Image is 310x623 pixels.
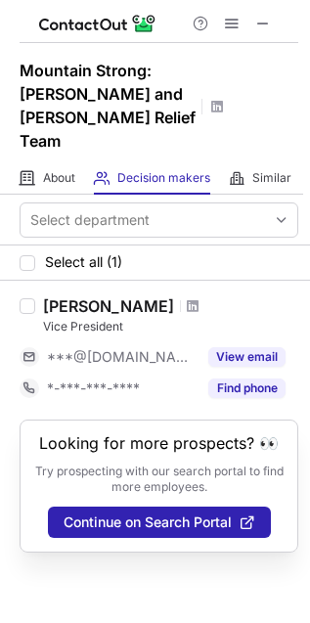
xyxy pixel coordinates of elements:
span: Select all (1) [45,254,122,270]
span: Similar [252,170,291,186]
div: [PERSON_NAME] [43,296,174,316]
span: Continue on Search Portal [64,514,232,530]
div: Vice President [43,318,298,335]
button: Continue on Search Portal [48,507,271,538]
p: Try prospecting with our search portal to find more employees. [34,464,284,495]
span: ***@[DOMAIN_NAME] [47,348,197,366]
button: Reveal Button [208,347,286,367]
h1: Mountain Strong: [PERSON_NAME] and [PERSON_NAME] Relief Team [20,59,196,153]
header: Looking for more prospects? 👀 [39,434,279,452]
img: ContactOut v5.3.10 [39,12,156,35]
div: Select department [30,210,150,230]
span: Decision makers [117,170,210,186]
button: Reveal Button [208,378,286,398]
span: About [43,170,75,186]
